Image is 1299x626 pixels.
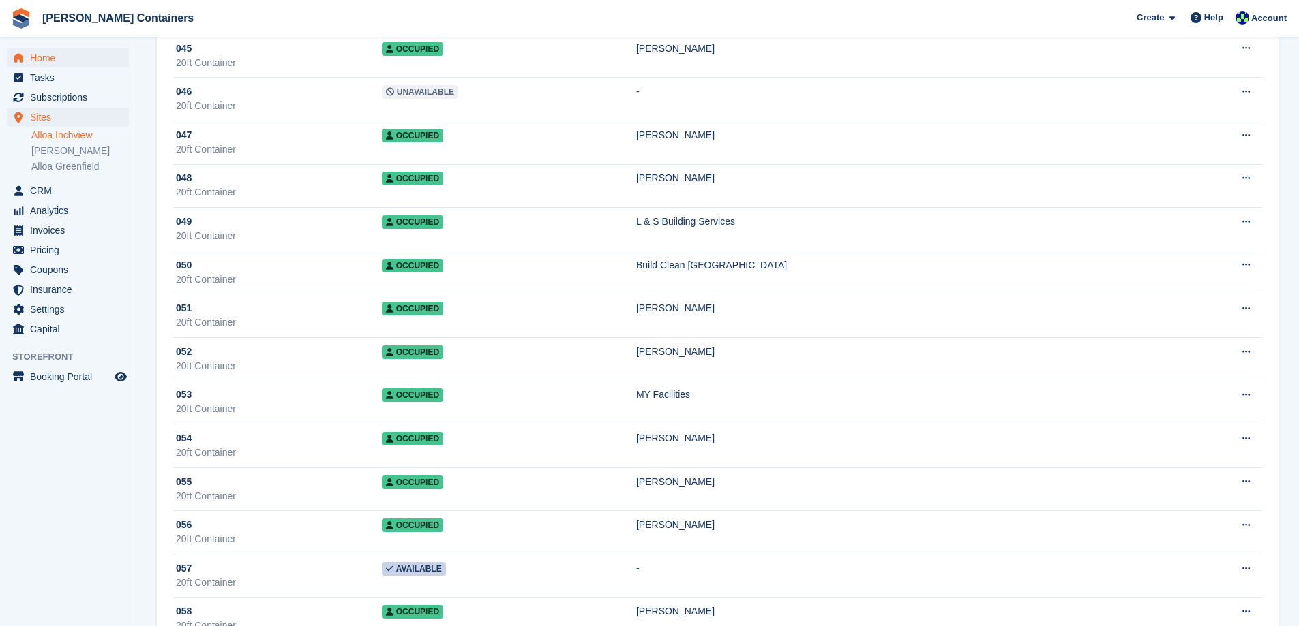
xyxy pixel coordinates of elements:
[382,388,443,402] span: Occupied
[7,181,129,200] a: menu
[12,350,136,364] span: Storefront
[176,489,382,503] div: 20ft Container
[636,171,1167,185] div: [PERSON_NAME]
[7,201,129,220] a: menu
[1251,12,1287,25] span: Account
[176,532,382,546] div: 20ft Container
[176,345,192,359] span: 052
[31,144,129,157] a: [PERSON_NAME]
[636,128,1167,142] div: [PERSON_NAME]
[382,259,443,272] span: Occupied
[31,160,129,173] a: Alloa Greenfield
[176,576,382,590] div: 20ft Container
[1204,11,1223,25] span: Help
[1236,11,1249,25] img: Audra Whitelaw
[176,445,382,460] div: 20ft Container
[636,78,1167,121] td: -
[636,301,1167,315] div: [PERSON_NAME]
[636,388,1167,402] div: MY Facilities
[636,554,1167,597] td: -
[30,88,112,107] span: Subscriptions
[382,85,458,99] span: Unavailable
[176,56,382,70] div: 20ft Container
[382,518,443,532] span: Occupied
[382,345,443,359] span: Occupied
[7,88,129,107] a: menu
[30,48,112,67] span: Home
[176,388,192,402] span: 053
[30,280,112,299] span: Insurance
[176,84,192,99] span: 046
[382,302,443,315] span: Occupied
[30,201,112,220] span: Analytics
[382,562,446,576] span: Available
[636,604,1167,619] div: [PERSON_NAME]
[382,129,443,142] span: Occupied
[636,431,1167,445] div: [PERSON_NAME]
[7,319,129,339] a: menu
[636,518,1167,532] div: [PERSON_NAME]
[176,99,382,113] div: 20ft Container
[176,258,192,272] span: 050
[382,172,443,185] span: Occupied
[7,108,129,127] a: menu
[30,300,112,319] span: Settings
[382,475,443,489] span: Occupied
[7,240,129,260] a: menu
[7,300,129,319] a: menu
[30,319,112,339] span: Capital
[7,280,129,299] a: menu
[30,367,112,386] span: Booking Portal
[176,431,192,445] span: 054
[7,367,129,386] a: menu
[176,185,382,200] div: 20ft Container
[176,604,192,619] span: 058
[382,215,443,229] span: Occupied
[7,48,129,67] a: menu
[176,229,382,243] div: 20ft Container
[636,258,1167,272] div: Build Clean [GEOGRAPHIC_DATA]
[7,221,129,240] a: menu
[636,475,1167,489] div: [PERSON_NAME]
[7,260,129,279] a: menu
[382,432,443,445] span: Occupied
[30,260,112,279] span: Coupons
[30,221,112,240] span: Invoices
[636,215,1167,229] div: L & S Building Services
[176,272,382,287] div: 20ft Container
[636,345,1167,359] div: [PERSON_NAME]
[176,42,192,56] span: 045
[176,518,192,532] span: 056
[176,561,192,576] span: 057
[31,129,129,142] a: Alloa Inchview
[382,605,443,619] span: Occupied
[382,42,443,56] span: Occupied
[636,42,1167,56] div: [PERSON_NAME]
[30,108,112,127] span: Sites
[30,68,112,87] span: Tasks
[37,7,199,29] a: [PERSON_NAME] Containers
[176,359,382,373] div: 20ft Container
[7,68,129,87] a: menu
[30,181,112,200] span: CRM
[176,301,192,315] span: 051
[1137,11,1164,25] span: Create
[113,369,129,385] a: Preview store
[176,171,192,185] span: 048
[30,240,112,260] span: Pricing
[176,128,192,142] span: 047
[176,142,382,157] div: 20ft Container
[176,215,192,229] span: 049
[176,315,382,330] div: 20ft Container
[11,8,31,29] img: stora-icon-8386f47178a22dfd0bd8f6a31ec36ba5ce8667c1dd55bd0f319d3a0aa187defe.svg
[176,402,382,416] div: 20ft Container
[176,475,192,489] span: 055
